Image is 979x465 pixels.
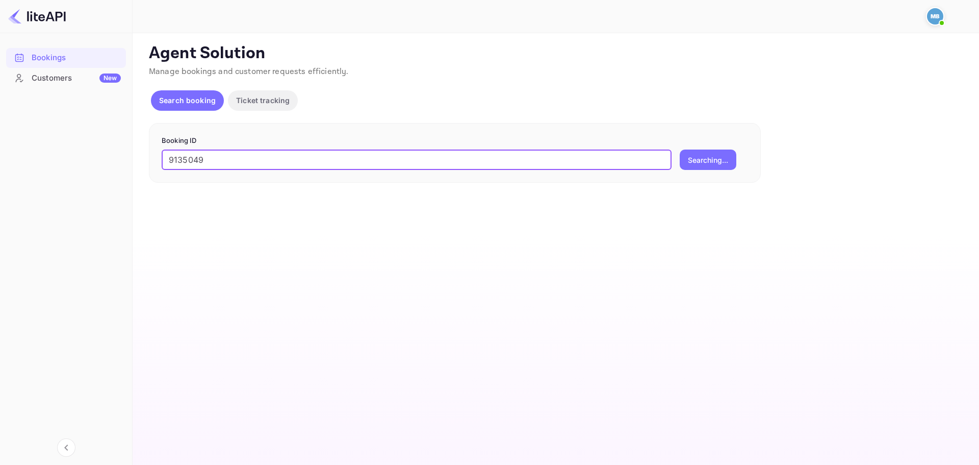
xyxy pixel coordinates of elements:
[6,48,126,68] div: Bookings
[6,48,126,67] a: Bookings
[236,95,290,106] p: Ticket tracking
[149,66,349,77] span: Manage bookings and customer requests efficiently.
[680,150,736,170] button: Searching...
[6,68,126,87] a: CustomersNew
[149,43,961,64] p: Agent Solution
[927,8,943,25] img: Mohcine Belkhir
[159,95,216,106] p: Search booking
[6,68,126,88] div: CustomersNew
[99,74,121,83] div: New
[32,72,121,84] div: Customers
[57,438,75,457] button: Collapse navigation
[162,136,748,146] p: Booking ID
[162,150,672,170] input: Enter Booking ID (e.g., 63782194)
[32,52,121,64] div: Bookings
[8,8,66,25] img: LiteAPI logo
